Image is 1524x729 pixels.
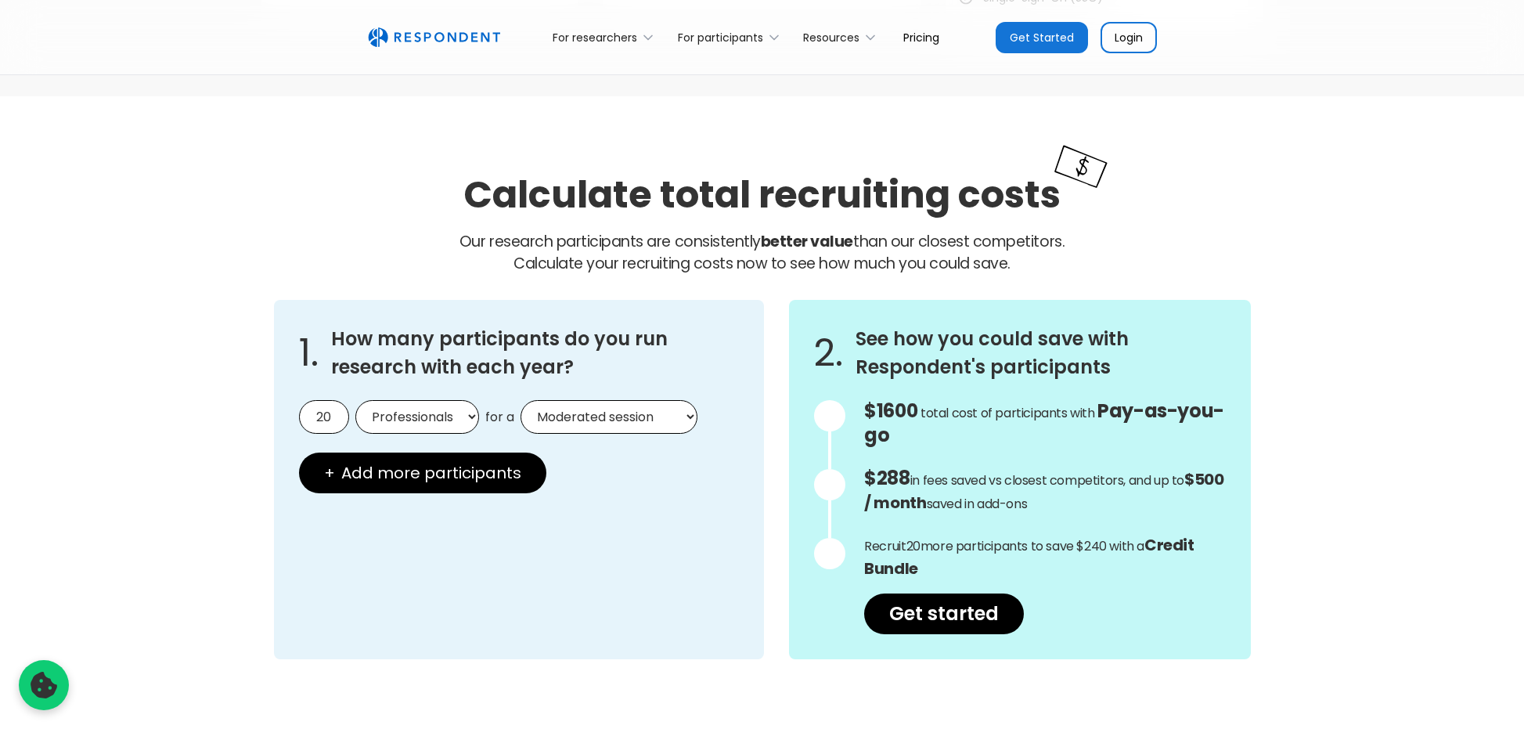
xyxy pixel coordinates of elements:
[814,345,843,361] span: 2.
[864,467,1225,515] p: in fees saved vs closest competitors, and up to saved in add-ons
[761,231,853,252] strong: better value
[544,19,668,56] div: For researchers
[299,453,546,493] button: + Add more participants
[368,27,500,48] img: Untitled UI logotext
[803,30,859,45] div: Resources
[299,345,319,361] span: 1.
[864,398,1223,448] span: Pay-as-you-go
[906,537,921,555] span: 20
[678,30,763,45] div: For participants
[921,404,1095,422] span: total cost of participants with
[864,594,1024,634] a: Get started
[485,410,514,425] span: for a
[864,534,1225,581] p: Recruit more participants to save $240 with a
[668,19,794,56] div: For participants
[324,465,335,481] span: +
[341,465,521,481] span: Add more participants
[864,398,917,424] span: $1600
[891,19,952,56] a: Pricing
[463,168,1061,221] h2: Calculate total recruiting costs
[996,22,1088,53] a: Get Started
[513,253,1011,274] span: Calculate your recruiting costs now to see how much you could save.
[856,325,1225,381] h3: See how you could save with Respondent's participants
[331,325,740,381] h3: How many participants do you run research with each year?
[864,465,910,491] span: $288
[1101,22,1157,53] a: Login
[553,30,637,45] div: For researchers
[794,19,891,56] div: Resources
[368,27,500,48] a: home
[274,231,1251,275] p: Our research participants are consistently than our closest competitors.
